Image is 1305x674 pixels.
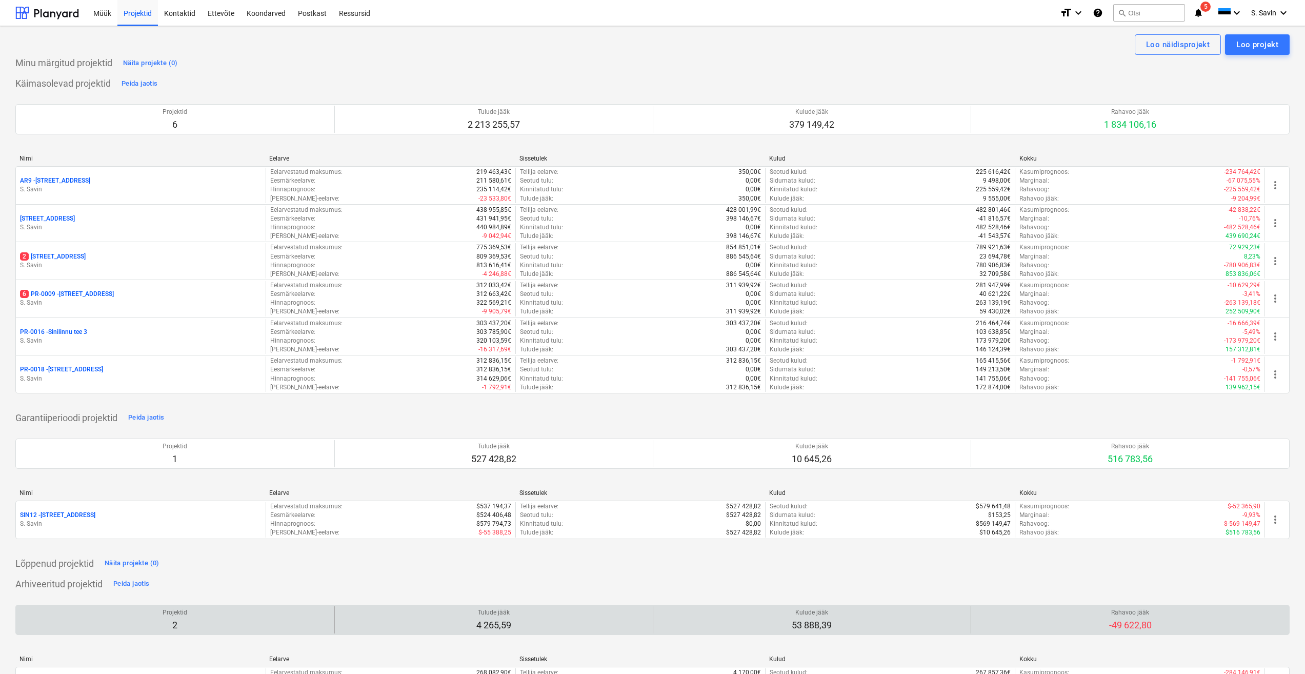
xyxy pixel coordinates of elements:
[270,261,315,270] p: Hinnaprognoos :
[20,214,75,223] p: [STREET_ADDRESS]
[1019,365,1049,374] p: Marginaal :
[789,118,834,131] p: 379 149,42
[770,345,804,354] p: Kulude jääk :
[1060,7,1072,19] i: format_size
[1224,223,1260,232] p: -482 528,46€
[1231,7,1243,19] i: keyboard_arrow_down
[476,502,511,511] p: $537 194,37
[1019,383,1059,392] p: Rahavoo jääk :
[270,223,315,232] p: Hinnaprognoos :
[476,356,511,365] p: 312 836,15€
[520,383,553,392] p: Tulude jääk :
[1019,299,1049,307] p: Rahavoog :
[1227,176,1260,185] p: -67 075,55%
[770,502,808,511] p: Seotud kulud :
[163,453,187,465] p: 1
[270,520,315,528] p: Hinnaprognoos :
[519,489,761,497] div: Sissetulek
[102,556,162,572] button: Näita projekte (0)
[726,270,761,279] p: 886 545,64€
[20,299,262,307] p: S. Savin
[976,336,1011,345] p: 173 979,20€
[1251,9,1276,17] span: S. Savin
[1019,281,1069,290] p: Kasumiprognoos :
[476,185,511,194] p: 235 114,42€
[20,290,29,298] span: 6
[20,214,262,232] div: [STREET_ADDRESS]S. Savin
[270,511,315,520] p: Eesmärkeelarve :
[1019,307,1059,316] p: Rahavoo jääk :
[976,243,1011,252] p: 789 921,63€
[20,290,262,307] div: 6PR-0009 -[STREET_ADDRESS]S. Savin
[15,77,111,90] p: Käimasolevad projektid
[520,232,553,241] p: Tulude jääk :
[770,299,817,307] p: Kinnitatud kulud :
[1226,383,1260,392] p: 139 962,15€
[20,365,262,383] div: PR-0018 -[STREET_ADDRESS]S. Savin
[1108,453,1153,465] p: 516 783,56
[1019,206,1069,214] p: Kasumiprognoos :
[520,502,558,511] p: Tellija eelarve :
[726,281,761,290] p: 311 939,92€
[520,261,563,270] p: Kinnitatud tulu :
[1226,270,1260,279] p: 853 836,06€
[20,328,262,345] div: PR-0016 -Sinilinnu tee 3S. Savin
[976,168,1011,176] p: 225 616,42€
[770,232,804,241] p: Kulude jääk :
[270,270,339,279] p: [PERSON_NAME]-eelarve :
[1019,261,1049,270] p: Rahavoog :
[163,108,187,116] p: Projektid
[1224,299,1260,307] p: -263 139,18€
[520,319,558,328] p: Tellija eelarve :
[476,168,511,176] p: 219 463,43€
[1072,7,1085,19] i: keyboard_arrow_down
[726,307,761,316] p: 311 939,92€
[1242,290,1260,299] p: -3,41%
[269,155,511,162] div: Eelarve
[269,489,511,497] div: Eelarve
[769,489,1011,497] div: Kulud
[270,319,343,328] p: Eelarvestatud maksumus :
[1200,2,1211,12] span: 5
[789,108,834,116] p: Kulude jääk
[20,511,262,528] div: SIN12 -[STREET_ADDRESS]S. Savin
[976,223,1011,232] p: 482 528,46€
[976,206,1011,214] p: 482 801,46€
[123,57,178,69] div: Näita projekte (0)
[770,336,817,345] p: Kinnitatud kulud :
[20,252,262,270] div: 2[STREET_ADDRESS]S. Savin
[520,328,553,336] p: Seotud tulu :
[476,374,511,383] p: 314 629,06€
[746,185,761,194] p: 0,00€
[979,307,1011,316] p: 59 430,02€
[1019,155,1261,162] div: Kokku
[476,319,511,328] p: 303 437,20€
[111,576,152,592] button: Peida jaotis
[1228,281,1260,290] p: -10 629,29€
[1226,307,1260,316] p: 252 509,90€
[20,261,262,270] p: S. Savin
[270,232,339,241] p: [PERSON_NAME]-eelarve :
[976,185,1011,194] p: 225 559,42€
[1269,368,1281,381] span: more_vert
[983,194,1011,203] p: 9 555,00€
[1019,345,1059,354] p: Rahavoo jääk :
[726,345,761,354] p: 303 437,20€
[1242,365,1260,374] p: -0,57%
[1019,185,1049,194] p: Rahavoog :
[19,489,261,497] div: Nimi
[20,252,86,261] p: [STREET_ADDRESS]
[792,442,832,451] p: Kulude jääk
[770,206,808,214] p: Seotud kulud :
[520,194,553,203] p: Tulude jääk :
[769,155,1011,162] div: Kulud
[1019,502,1069,511] p: Kasumiprognoos :
[482,307,511,316] p: -9 905,79€
[520,336,563,345] p: Kinnitatud tulu :
[1269,330,1281,343] span: more_vert
[979,270,1011,279] p: 32 709,58€
[20,223,262,232] p: S. Savin
[978,214,1011,223] p: -41 816,57€
[270,328,315,336] p: Eesmärkeelarve :
[20,290,114,299] p: PR-0009 - [STREET_ADDRESS]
